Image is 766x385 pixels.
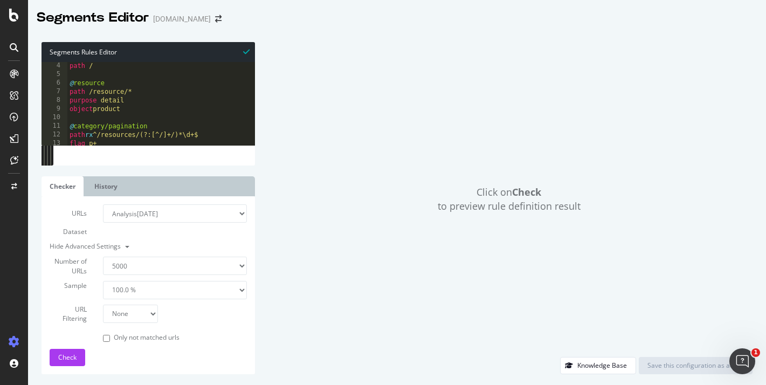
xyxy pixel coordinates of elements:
[42,87,67,96] div: 7
[438,185,581,213] span: Click on to preview rule definition result
[751,348,760,357] span: 1
[42,79,67,87] div: 6
[647,361,744,370] div: Save this configuration as active
[512,185,541,198] strong: Check
[42,176,84,196] a: Checker
[42,122,67,130] div: 11
[560,357,636,374] button: Knowledge Base
[58,353,77,362] span: Check
[729,348,755,374] iframe: Intercom live chat
[560,361,636,370] a: Knowledge Base
[86,176,126,196] a: History
[243,46,250,57] span: Syntax is valid
[103,335,110,342] input: Only not matched urls
[42,105,67,113] div: 9
[215,15,222,23] div: arrow-right-arrow-left
[50,349,85,366] button: Check
[42,281,95,290] label: Sample
[103,333,180,343] label: Only not matched urls
[42,204,95,241] label: URLs Dataset
[153,13,211,24] div: [DOMAIN_NAME]
[42,305,95,323] label: URL Filtering
[42,70,67,79] div: 5
[42,139,67,148] div: 13
[42,42,255,62] div: Segments Rules Editor
[639,357,753,374] button: Save this configuration as active
[37,9,149,27] div: Segments Editor
[42,241,239,251] div: Hide Advanced Settings
[577,361,627,370] div: Knowledge Base
[42,113,67,122] div: 10
[42,257,95,275] label: Number of URLs
[42,96,67,105] div: 8
[42,130,67,139] div: 12
[42,61,67,70] div: 4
